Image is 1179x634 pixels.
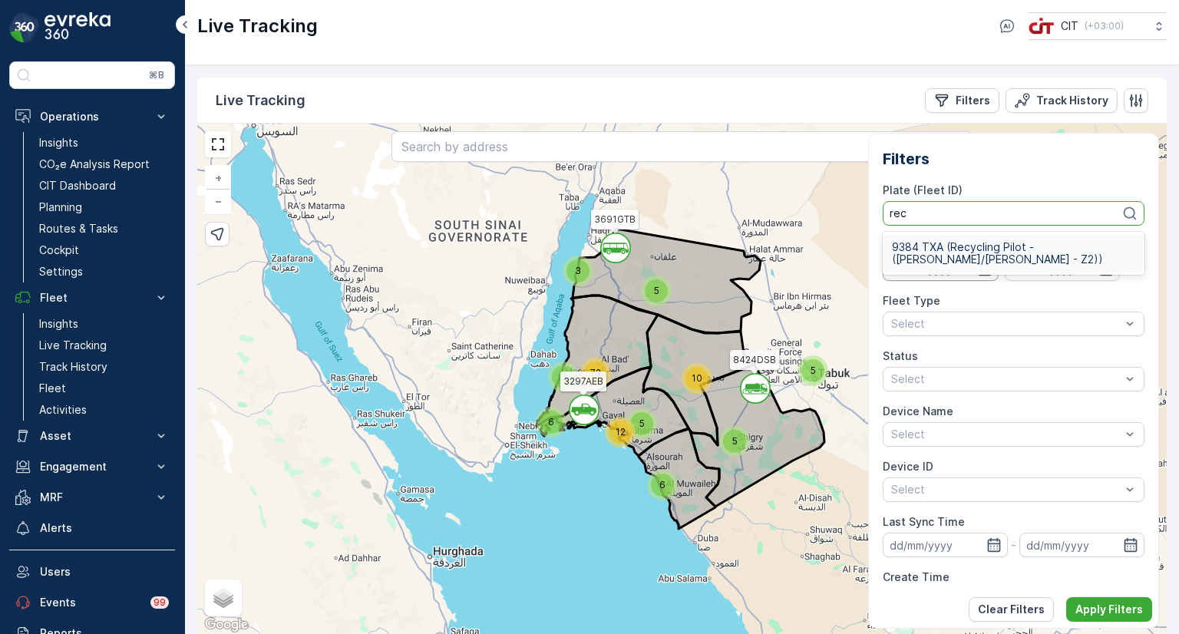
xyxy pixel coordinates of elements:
p: ⌘B [149,69,164,81]
a: Settings [33,261,175,282]
label: Create Time [883,570,949,583]
button: Operations [9,101,175,132]
button: Clear Filters [969,597,1054,622]
p: CO₂e Analysis Report [39,157,150,172]
button: Fleet [9,282,175,313]
div: 5 [641,276,672,306]
button: Filters [925,88,999,113]
p: Activities [39,402,87,418]
div: 10 [682,363,712,394]
a: Users [9,556,175,587]
svg: ` [740,373,771,404]
div: 12 [605,417,636,447]
a: Zoom Out [206,190,230,213]
a: Events99 [9,587,175,618]
a: Insights [33,313,175,335]
a: Activities [33,399,175,421]
div: ` [740,373,760,396]
p: Fleet [39,381,66,396]
p: Clear Filters [978,602,1045,617]
div: 6 [647,470,678,500]
span: 10 [692,372,702,384]
label: Plate (Fleet ID) [883,183,963,196]
label: Fleet Type [883,294,940,307]
p: Select [891,427,1121,442]
p: Apply Filters [1075,602,1143,617]
p: Select [891,482,1121,497]
div: 5 [798,355,828,386]
span: 5 [639,418,645,429]
p: Insights [39,135,78,150]
span: + [215,171,222,184]
span: 5 [654,285,659,296]
a: Zoom In [206,167,230,190]
label: Status [883,349,918,362]
a: Layers [206,581,240,615]
div: 6 [536,407,566,438]
a: Alerts [9,513,175,543]
svg: ` [569,395,599,425]
label: Device ID [883,460,933,473]
div: 5 [626,408,657,439]
p: Select [891,316,1121,332]
p: Events [40,595,141,610]
p: Track History [39,359,107,375]
p: Filters [956,93,990,108]
span: − [215,194,223,207]
a: CO₂e Analysis Report [33,154,175,175]
p: Fleet [40,290,144,305]
p: Settings [39,264,83,279]
p: Planning [39,200,82,215]
img: logo [9,12,40,43]
img: logo_dark-DEwI_e13.png [45,12,111,43]
a: CIT Dashboard [33,175,175,196]
p: Insights [39,316,78,332]
input: dd/mm/yyyy [1019,533,1144,557]
p: Live Tracking [216,90,305,111]
p: Routes & Tasks [39,221,118,236]
span: 3 [560,371,566,382]
p: Track History [1036,93,1108,108]
button: MRF [9,482,175,513]
a: Track History [33,356,175,378]
a: View Fullscreen [206,133,230,156]
span: 6 [659,479,665,490]
span: 5 [732,435,738,447]
h2: Filters [883,147,1144,170]
p: 99 [154,596,166,609]
img: cit-logo_pOk6rL0.png [1029,18,1055,35]
p: Asset [40,428,144,444]
a: Fleet [33,378,175,399]
button: Apply Filters [1066,597,1152,622]
span: 72 [590,367,601,378]
button: Track History [1006,88,1118,113]
p: Alerts [40,520,169,536]
p: Live Tracking [39,338,107,353]
p: Cockpit [39,243,79,258]
a: Insights [33,132,175,154]
p: ( +03:00 ) [1085,20,1124,32]
span: 5 [811,365,816,376]
p: Engagement [40,459,144,474]
p: CIT [1061,18,1078,34]
p: MRF [40,490,144,505]
label: Last Sync Time [883,515,965,528]
div: 72 [580,358,611,388]
div: ` [569,395,589,418]
p: Operations [40,109,144,124]
a: Cockpit [33,239,175,261]
span: 3 [575,265,581,276]
div: 3 [548,362,579,392]
div: 5 [719,426,750,457]
p: Users [40,564,169,580]
div: 3 [563,256,593,286]
span: 6 [548,416,554,428]
span: 12 [616,426,626,438]
p: Live Tracking [197,14,318,38]
label: Device Name [883,405,953,418]
span: 9384 TXA (Recycling Pilot - ([PERSON_NAME]/[PERSON_NAME] - Z2)) [892,241,1135,266]
button: Engagement [9,451,175,482]
p: Select [891,371,1121,387]
a: Routes & Tasks [33,218,175,239]
button: Asset [9,421,175,451]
